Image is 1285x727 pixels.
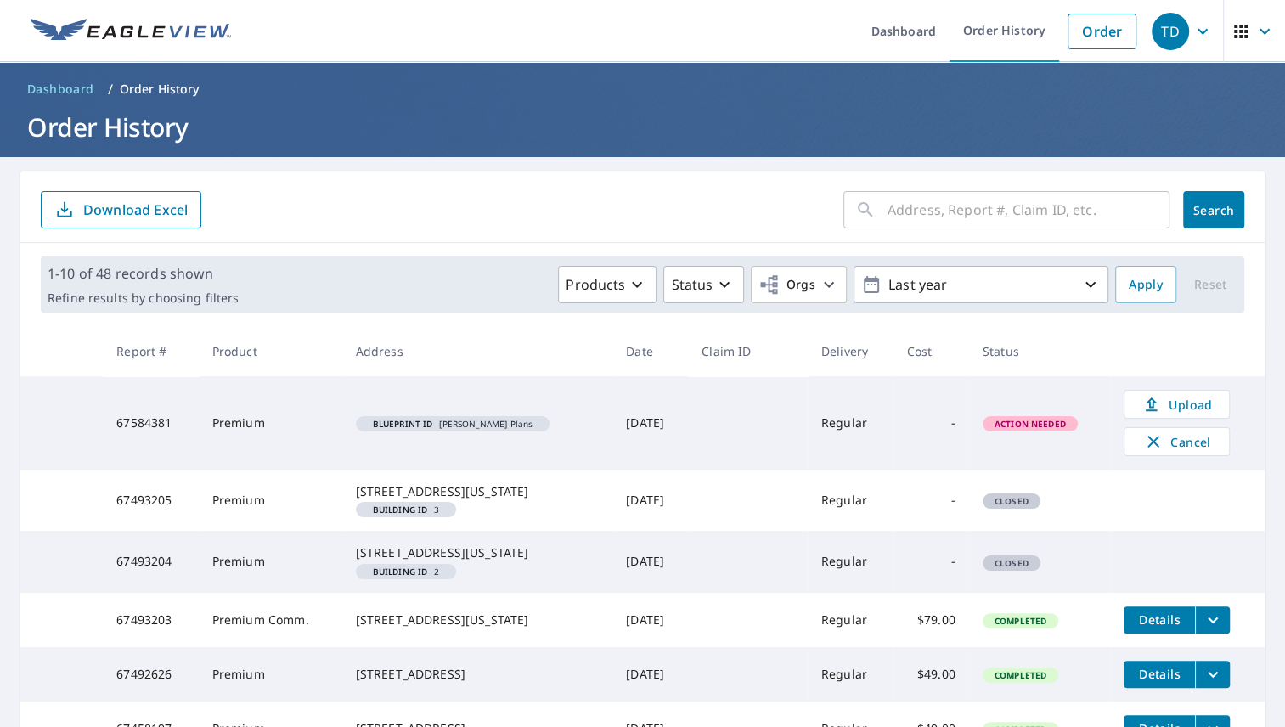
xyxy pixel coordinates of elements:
[373,567,428,576] em: Building ID
[342,326,613,376] th: Address
[356,611,600,628] div: [STREET_ADDRESS][US_STATE]
[688,326,808,376] th: Claim ID
[893,531,969,592] td: -
[1124,661,1195,688] button: detailsBtn-67492626
[612,593,688,647] td: [DATE]
[1134,611,1185,628] span: Details
[48,290,239,306] p: Refine results by choosing filters
[199,470,342,531] td: Premium
[1135,394,1219,414] span: Upload
[612,531,688,592] td: [DATE]
[103,647,198,702] td: 67492626
[373,505,428,514] em: Building ID
[854,266,1108,303] button: Last year
[612,326,688,376] th: Date
[103,376,198,470] td: 67584381
[969,326,1111,376] th: Status
[558,266,657,303] button: Products
[984,557,1039,569] span: Closed
[808,647,893,702] td: Regular
[120,81,200,98] p: Order History
[1152,13,1189,50] div: TD
[27,81,94,98] span: Dashboard
[199,376,342,470] td: Premium
[808,326,893,376] th: Delivery
[612,470,688,531] td: [DATE]
[566,274,625,295] p: Products
[356,544,600,561] div: [STREET_ADDRESS][US_STATE]
[984,495,1039,507] span: Closed
[893,647,969,702] td: $49.00
[356,483,600,500] div: [STREET_ADDRESS][US_STATE]
[20,76,1265,103] nav: breadcrumb
[893,593,969,647] td: $79.00
[48,263,239,284] p: 1-10 of 48 records shown
[671,274,713,295] p: Status
[808,376,893,470] td: Regular
[612,647,688,702] td: [DATE]
[103,326,198,376] th: Report #
[893,376,969,470] td: -
[103,531,198,592] td: 67493204
[1195,661,1230,688] button: filesDropdownBtn-67492626
[1197,202,1231,218] span: Search
[663,266,744,303] button: Status
[199,326,342,376] th: Product
[199,647,342,702] td: Premium
[1124,606,1195,634] button: detailsBtn-67493203
[363,420,544,428] span: [PERSON_NAME] Plans
[83,200,188,219] p: Download Excel
[882,270,1080,300] p: Last year
[758,274,815,296] span: Orgs
[356,666,600,683] div: [STREET_ADDRESS]
[1183,191,1244,228] button: Search
[893,470,969,531] td: -
[808,593,893,647] td: Regular
[984,615,1057,627] span: Completed
[31,19,231,44] img: EV Logo
[108,79,113,99] li: /
[1124,427,1230,456] button: Cancel
[1134,666,1185,682] span: Details
[808,531,893,592] td: Regular
[751,266,847,303] button: Orgs
[984,669,1057,681] span: Completed
[1124,390,1230,419] a: Upload
[808,470,893,531] td: Regular
[1129,274,1163,296] span: Apply
[1115,266,1176,303] button: Apply
[363,567,450,576] span: 2
[41,191,201,228] button: Download Excel
[888,186,1169,234] input: Address, Report #, Claim ID, etc.
[984,418,1076,430] span: Action Needed
[363,505,450,514] span: 3
[20,110,1265,144] h1: Order History
[373,420,433,428] em: Blueprint ID
[1141,431,1212,452] span: Cancel
[199,593,342,647] td: Premium Comm.
[1068,14,1136,49] a: Order
[199,531,342,592] td: Premium
[103,593,198,647] td: 67493203
[893,326,969,376] th: Cost
[103,470,198,531] td: 67493205
[612,376,688,470] td: [DATE]
[20,76,101,103] a: Dashboard
[1195,606,1230,634] button: filesDropdownBtn-67493203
